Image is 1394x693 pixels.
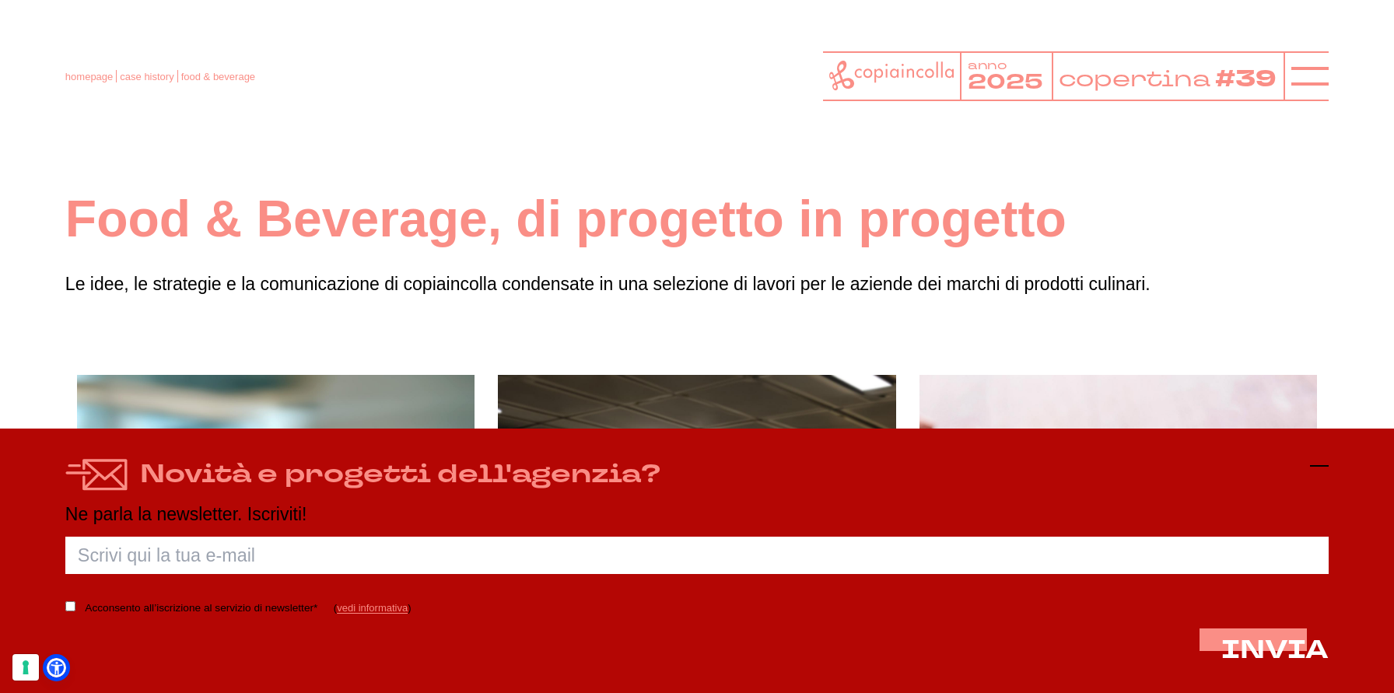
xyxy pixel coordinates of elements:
label: Acconsento all’iscrizione al servizio di newsletter* [85,600,317,619]
span: INVIA [1221,633,1329,668]
button: INVIA [1221,637,1329,665]
button: Le tue preferenze relative al consenso per le tecnologie di tracciamento [12,654,39,681]
tspan: #39 [1215,63,1277,96]
tspan: copertina [1059,63,1210,93]
input: Scrivi qui la tua e-mail [65,537,1329,575]
tspan: 2025 [968,68,1045,97]
h1: Food & Beverage, di progetto in progetto [65,187,1329,251]
tspan: anno [968,57,1008,73]
a: vedi informativa [337,603,408,614]
a: homepage [65,71,113,82]
p: Ne parla la newsletter. Iscriviti! [65,505,1329,524]
a: Open Accessibility Menu [47,658,66,677]
p: Le idee, le strategie e la comunicazione di copiaincolla condensate in una selezione di lavori pe... [65,270,1329,299]
a: food & beverage [181,71,255,82]
a: case history [120,71,173,82]
h4: Novità e progetti dell'agenzia? [140,457,660,492]
span: ( ) [334,603,412,614]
